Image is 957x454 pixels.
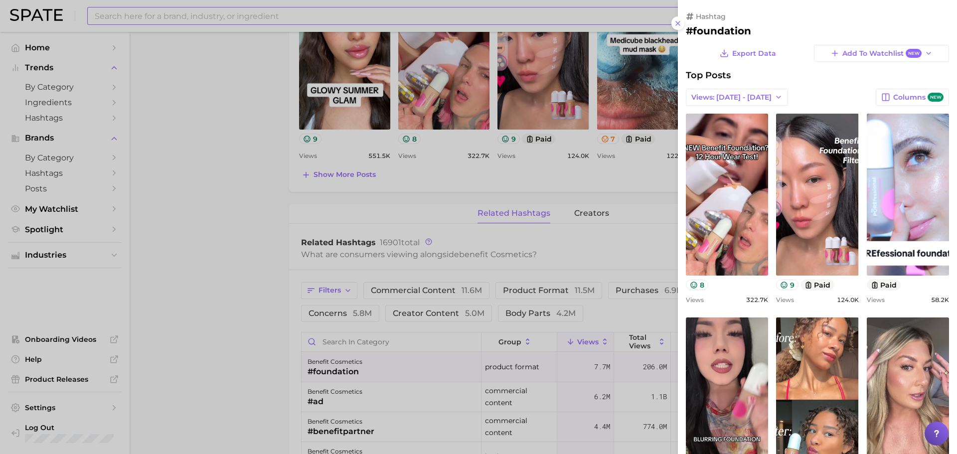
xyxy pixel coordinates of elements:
button: paid [867,280,901,290]
span: Views [867,296,885,303]
span: hashtag [696,12,726,21]
span: Views: [DATE] - [DATE] [691,93,772,102]
h2: #foundation [686,25,949,37]
button: Views: [DATE] - [DATE] [686,89,788,106]
span: Views [776,296,794,303]
button: 9 [776,280,798,290]
button: 8 [686,280,708,290]
span: 58.2k [931,296,949,303]
span: Add to Watchlist [842,49,922,58]
span: Views [686,296,704,303]
span: New [906,49,922,58]
button: paid [800,280,835,290]
button: Add to WatchlistNew [814,45,949,62]
span: Top Posts [686,70,731,81]
span: 322.7k [746,296,768,303]
span: Columns [893,93,944,102]
span: 124.0k [837,296,859,303]
span: Export Data [732,49,776,58]
button: Columnsnew [876,89,949,106]
span: new [928,93,944,102]
button: Export Data [717,45,778,62]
